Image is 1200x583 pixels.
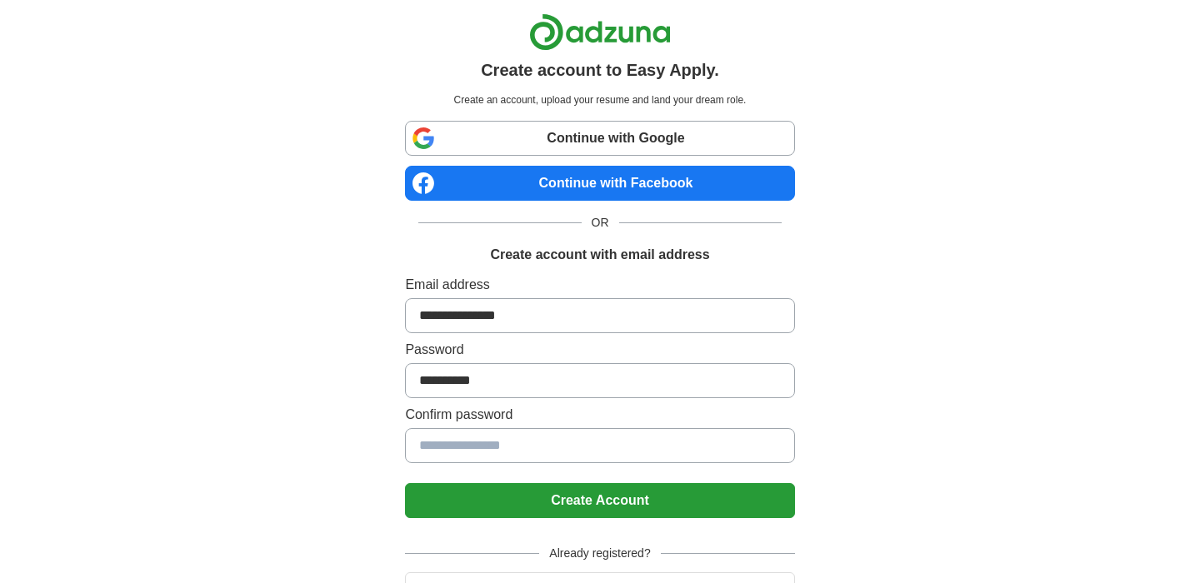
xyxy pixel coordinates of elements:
h1: Create account with email address [490,245,709,265]
a: Continue with Facebook [405,166,794,201]
label: Confirm password [405,405,794,425]
span: OR [582,214,619,232]
h1: Create account to Easy Apply. [481,57,719,82]
label: Email address [405,275,794,295]
span: Already registered? [539,545,660,562]
img: Adzuna logo [529,13,671,51]
p: Create an account, upload your resume and land your dream role. [408,92,791,107]
button: Create Account [405,483,794,518]
label: Password [405,340,794,360]
a: Continue with Google [405,121,794,156]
